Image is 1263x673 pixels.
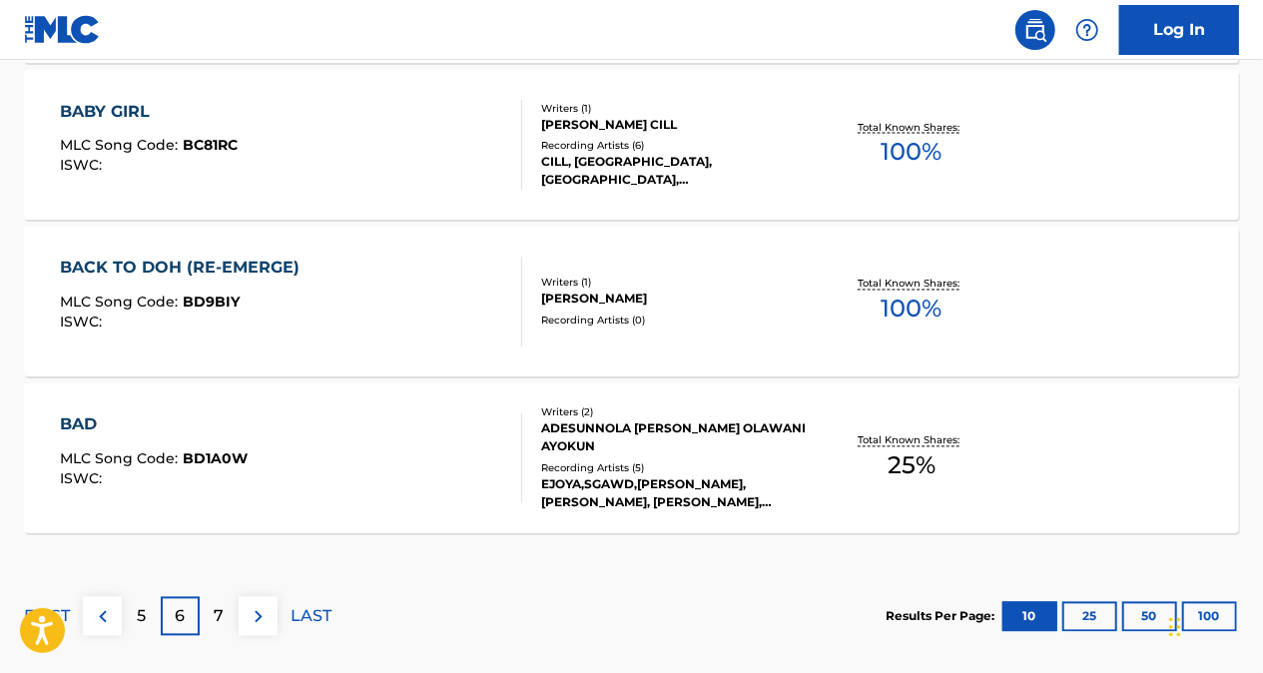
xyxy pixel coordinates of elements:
[61,257,311,281] div: BACK TO DOH (RE-EMERGE)
[137,605,146,629] p: 5
[24,605,70,629] p: FIRST
[541,276,811,291] div: Writers ( 1 )
[61,314,108,332] span: ISWC :
[859,277,965,292] p: Total Known Shares:
[91,605,115,629] img: left
[541,420,811,456] div: ADESUNNOLA [PERSON_NAME] OLAWANI AYOKUN
[184,450,249,468] span: BD1A0W
[61,450,184,468] span: MLC Song Code :
[184,137,239,155] span: BC81RC
[247,605,271,629] img: right
[1119,5,1239,55] a: Log In
[1163,577,1263,673] iframe: Chat Widget
[541,139,811,154] div: Recording Artists ( 6 )
[882,135,943,171] span: 100 %
[24,70,1239,220] a: BABY GIRLMLC Song Code:BC81RCISWC:Writers (1)[PERSON_NAME] CILLRecording Artists (6)CILL, [GEOGRA...
[882,292,943,328] span: 100 %
[61,470,108,488] span: ISWC :
[61,413,249,437] div: BAD
[1015,10,1055,50] a: Public Search
[859,120,965,135] p: Total Known Shares:
[61,294,184,312] span: MLC Song Code :
[1062,602,1117,632] button: 25
[24,227,1239,376] a: BACK TO DOH (RE-EMERGE)MLC Song Code:BD9BIYISWC:Writers (1)[PERSON_NAME]Recording Artists (0)Tota...
[541,405,811,420] div: Writers ( 2 )
[1067,10,1107,50] div: Help
[24,15,101,44] img: MLC Logo
[541,116,811,134] div: [PERSON_NAME] CILL
[541,314,811,329] div: Recording Artists ( 0 )
[859,433,965,448] p: Total Known Shares:
[1169,597,1181,657] div: Drag
[1002,602,1057,632] button: 10
[541,154,811,190] div: CILL, [GEOGRAPHIC_DATA], [GEOGRAPHIC_DATA], [GEOGRAPHIC_DATA], [GEOGRAPHIC_DATA]
[1023,18,1047,42] img: search
[215,605,225,629] p: 7
[541,291,811,309] div: [PERSON_NAME]
[291,605,331,629] p: LAST
[61,100,239,124] div: BABY GIRL
[888,448,936,484] span: 25 %
[24,383,1239,533] a: BADMLC Song Code:BD1A0WISWC:Writers (2)ADESUNNOLA [PERSON_NAME] OLAWANI AYOKUNRecording Artists (...
[61,137,184,155] span: MLC Song Code :
[184,294,241,312] span: BD9BIY
[886,608,999,626] p: Results Per Page:
[541,461,811,476] div: Recording Artists ( 5 )
[541,476,811,512] div: EJOYA,SGAWD,[PERSON_NAME], [PERSON_NAME], [PERSON_NAME], [PERSON_NAME] AND [PERSON_NAME] FEATURIN...
[176,605,186,629] p: 6
[61,157,108,175] span: ISWC :
[1075,18,1099,42] img: help
[541,101,811,116] div: Writers ( 1 )
[1122,602,1177,632] button: 50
